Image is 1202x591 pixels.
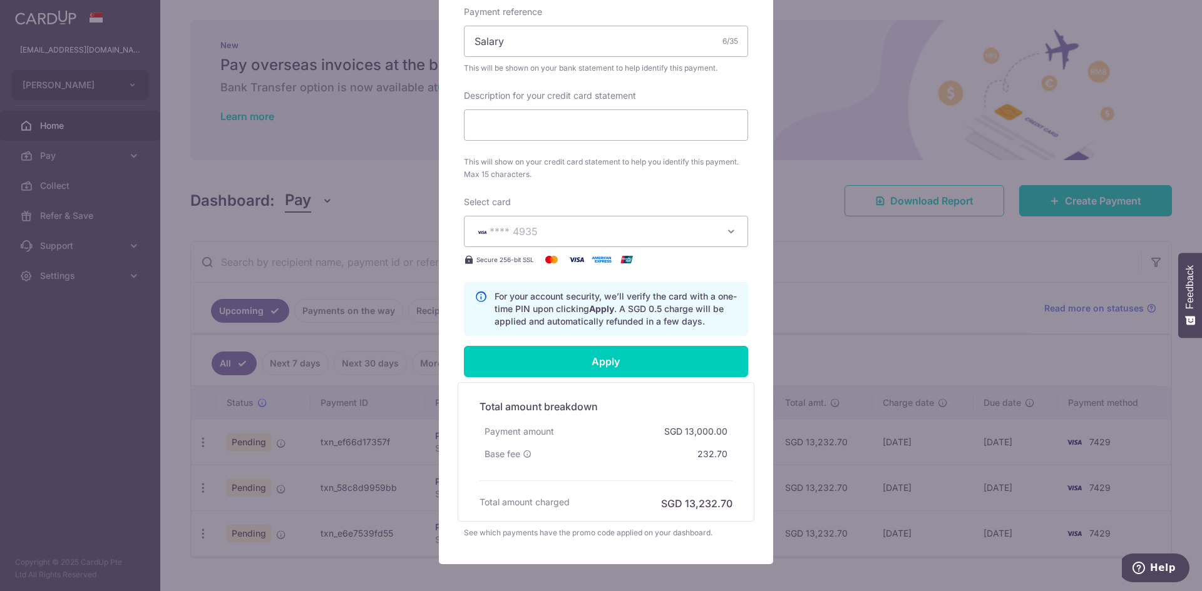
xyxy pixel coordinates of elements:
[1122,553,1189,585] iframe: Opens a widget where you can find more information
[464,62,748,74] span: This will be shown on your bank statement to help identify this payment.
[722,35,738,48] div: 6/35
[464,156,748,181] span: This will show on your credit card statement to help you identify this payment. Max 15 characters.
[589,303,614,314] b: Apply
[485,448,520,460] span: Base fee
[476,255,534,265] span: Secure 256-bit SSL
[464,527,748,539] div: See which payments have the promo code applied on your dashboard.
[475,228,490,236] img: VISA
[495,290,737,328] p: For your account security, we’ll verify the card with a one-time PIN upon clicking . A SGD 0.5 ch...
[661,496,732,511] h6: SGD 13,232.70
[464,6,542,18] label: Payment reference
[1178,253,1202,338] button: Feedback - Show survey
[480,399,732,414] h5: Total amount breakdown
[564,252,589,267] img: Visa
[589,252,614,267] img: American Express
[539,252,564,267] img: Mastercard
[659,420,732,443] div: SGD 13,000.00
[480,420,559,443] div: Payment amount
[692,443,732,465] div: 232.70
[464,346,748,377] input: Apply
[464,196,511,208] label: Select card
[614,252,639,267] img: UnionPay
[480,496,570,508] h6: Total amount charged
[464,89,636,102] label: Description for your credit card statement
[1184,265,1196,309] span: Feedback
